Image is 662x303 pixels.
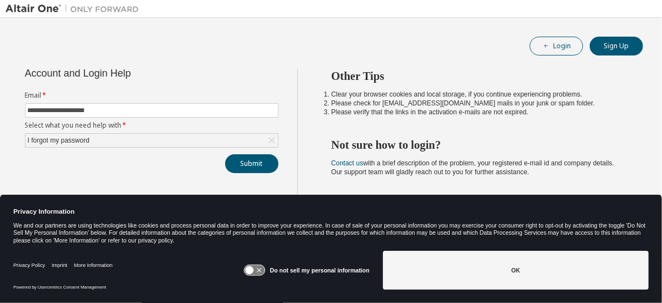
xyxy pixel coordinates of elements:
[331,108,623,117] li: Please verify that the links in the activation e-mails are not expired.
[331,159,363,167] a: Contact us
[25,69,228,78] div: Account and Login Help
[331,138,623,152] h2: Not sure how to login?
[331,90,623,99] li: Clear your browser cookies and local storage, if you continue experiencing problems.
[331,159,614,176] span: with a brief description of the problem, your registered e-mail id and company details. Our suppo...
[26,134,91,147] div: I forgot my password
[25,121,278,130] label: Select what you need help with
[6,3,145,14] img: Altair One
[331,69,623,83] h2: Other Tips
[25,91,278,100] label: Email
[26,134,278,147] div: I forgot my password
[530,37,583,55] button: Login
[331,99,623,108] li: Please check for [EMAIL_ADDRESS][DOMAIN_NAME] mails in your junk or spam folder.
[590,37,643,55] button: Sign Up
[225,154,278,173] button: Submit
